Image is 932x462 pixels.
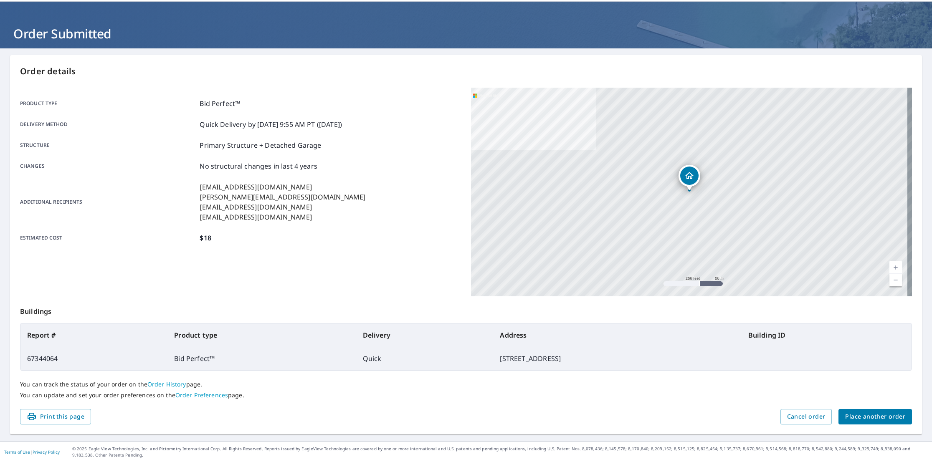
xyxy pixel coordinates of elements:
[200,98,240,109] p: Bid Perfect™
[200,212,365,222] p: [EMAIL_ADDRESS][DOMAIN_NAME]
[845,412,905,422] span: Place another order
[200,161,317,171] p: No structural changes in last 4 years
[20,161,196,171] p: Changes
[200,182,365,192] p: [EMAIL_ADDRESS][DOMAIN_NAME]
[200,192,365,202] p: [PERSON_NAME][EMAIL_ADDRESS][DOMAIN_NAME]
[200,233,211,243] p: $18
[20,140,196,150] p: Structure
[20,409,91,424] button: Print this page
[356,347,494,370] td: Quick
[20,381,912,388] p: You can track the status of your order on the page.
[20,119,196,129] p: Delivery method
[175,391,228,399] a: Order Preferences
[200,202,365,212] p: [EMAIL_ADDRESS][DOMAIN_NAME]
[200,140,321,150] p: Primary Structure + Detached Garage
[787,412,826,422] span: Cancel order
[27,412,84,422] span: Print this page
[889,274,902,286] a: Current Level 17, Zoom Out
[4,449,60,454] p: |
[20,296,912,323] p: Buildings
[20,65,912,78] p: Order details
[838,409,912,424] button: Place another order
[167,347,356,370] td: Bid Perfect™
[20,98,196,109] p: Product type
[20,391,912,399] p: You can update and set your order preferences on the page.
[33,449,60,455] a: Privacy Policy
[20,347,167,370] td: 67344064
[889,261,902,274] a: Current Level 17, Zoom In
[493,323,741,347] th: Address
[200,119,342,129] p: Quick Delivery by [DATE] 9:55 AM PT ([DATE])
[742,323,912,347] th: Building ID
[679,165,700,191] div: Dropped pin, building 1, Residential property, 184 W Fort St Farmington, IL 61531
[147,380,186,388] a: Order History
[167,323,356,347] th: Product type
[20,233,196,243] p: Estimated cost
[72,446,928,458] p: © 2025 Eagle View Technologies, Inc. and Pictometry International Corp. All Rights Reserved. Repo...
[10,25,922,42] h1: Order Submitted
[780,409,832,424] button: Cancel order
[356,323,494,347] th: Delivery
[4,449,30,455] a: Terms of Use
[20,323,167,347] th: Report #
[20,182,196,222] p: Additional recipients
[493,347,741,370] td: [STREET_ADDRESS]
